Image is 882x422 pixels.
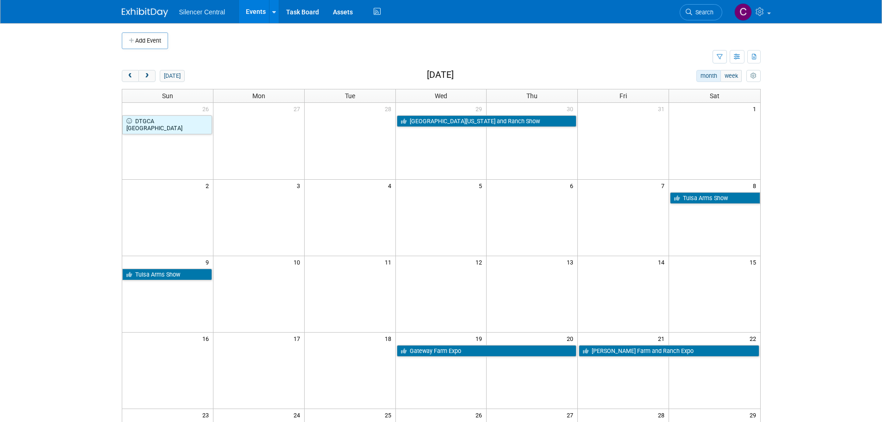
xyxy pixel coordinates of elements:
[397,115,577,127] a: [GEOGRAPHIC_DATA][US_STATE] and Ranch Show
[749,409,760,421] span: 29
[680,4,722,20] a: Search
[475,103,486,114] span: 29
[201,333,213,344] span: 16
[657,103,669,114] span: 31
[710,92,719,100] span: Sat
[660,180,669,191] span: 7
[435,92,447,100] span: Wed
[345,92,355,100] span: Tue
[566,409,577,421] span: 27
[427,70,454,80] h2: [DATE]
[749,256,760,268] span: 15
[122,70,139,82] button: prev
[296,180,304,191] span: 3
[657,409,669,421] span: 28
[569,180,577,191] span: 6
[657,256,669,268] span: 14
[293,409,304,421] span: 24
[384,256,395,268] span: 11
[122,115,212,134] a: DTGCA [GEOGRAPHIC_DATA]
[384,409,395,421] span: 25
[201,103,213,114] span: 26
[384,103,395,114] span: 28
[160,70,184,82] button: [DATE]
[205,256,213,268] span: 9
[475,409,486,421] span: 26
[293,103,304,114] span: 27
[734,3,752,21] img: Cade Cox
[252,92,265,100] span: Mon
[122,32,168,49] button: Add Event
[749,333,760,344] span: 22
[670,192,760,204] a: Tulsa Arms Show
[619,92,627,100] span: Fri
[746,70,760,82] button: myCustomButton
[122,8,168,17] img: ExhibitDay
[384,333,395,344] span: 18
[692,9,713,16] span: Search
[752,180,760,191] span: 8
[162,92,173,100] span: Sun
[397,345,577,357] a: Gateway Farm Expo
[138,70,156,82] button: next
[752,103,760,114] span: 1
[696,70,721,82] button: month
[566,256,577,268] span: 13
[720,70,742,82] button: week
[387,180,395,191] span: 4
[566,103,577,114] span: 30
[566,333,577,344] span: 20
[201,409,213,421] span: 23
[751,73,757,79] i: Personalize Calendar
[475,256,486,268] span: 12
[579,345,759,357] a: [PERSON_NAME] Farm and Ranch Expo
[657,333,669,344] span: 21
[293,333,304,344] span: 17
[478,180,486,191] span: 5
[122,269,212,281] a: Tulsa Arms Show
[179,8,225,16] span: Silencer Central
[475,333,486,344] span: 19
[293,256,304,268] span: 10
[526,92,538,100] span: Thu
[205,180,213,191] span: 2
